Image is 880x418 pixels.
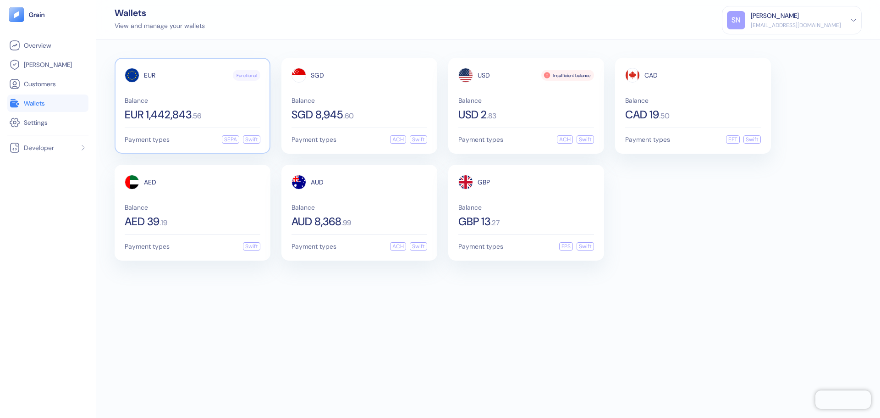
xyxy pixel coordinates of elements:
[390,135,406,144] div: ACH
[125,204,260,211] span: Balance
[291,109,343,120] span: SGD 8,945
[24,118,48,127] span: Settings
[815,390,871,409] iframe: Chatra live chat
[192,112,201,120] span: . 56
[659,112,670,120] span: . 50
[291,243,336,250] span: Payment types
[458,136,503,143] span: Payment types
[410,242,427,251] div: Swift
[751,21,841,29] div: [EMAIL_ADDRESS][DOMAIN_NAME]
[490,219,500,227] span: . 27
[125,243,170,250] span: Payment types
[644,72,658,78] span: CAD
[557,135,573,144] div: ACH
[478,72,490,78] span: USD
[291,216,341,227] span: AUD 8,368
[311,72,324,78] span: SGD
[541,70,594,81] div: Insufficient balance
[125,97,260,104] span: Balance
[726,135,740,144] div: EFT
[341,219,351,227] span: . 99
[625,109,659,120] span: CAD 19
[311,179,324,185] span: AUD
[9,7,24,22] img: logo-tablet-V2.svg
[243,135,260,144] div: Swift
[236,72,257,79] span: Functional
[727,11,745,29] div: SN
[115,8,205,17] div: Wallets
[125,216,159,227] span: AED 39
[458,216,490,227] span: GBP 13
[9,78,87,89] a: Customers
[115,21,205,31] div: View and manage your wallets
[159,219,167,227] span: . 19
[9,40,87,51] a: Overview
[390,242,406,251] div: ACH
[24,79,56,89] span: Customers
[9,59,87,70] a: [PERSON_NAME]
[577,135,594,144] div: Swift
[743,135,761,144] div: Swift
[222,135,239,144] div: SEPA
[24,99,45,108] span: Wallets
[343,112,354,120] span: . 60
[458,243,503,250] span: Payment types
[144,72,155,78] span: EUR
[144,179,156,185] span: AED
[478,179,490,185] span: GBP
[625,136,670,143] span: Payment types
[9,98,87,109] a: Wallets
[28,11,45,18] img: logo
[291,97,427,104] span: Balance
[291,204,427,211] span: Balance
[458,204,594,211] span: Balance
[125,109,192,120] span: EUR 1,442,843
[577,242,594,251] div: Swift
[625,97,761,104] span: Balance
[559,242,573,251] div: FPS
[125,136,170,143] span: Payment types
[458,109,487,120] span: USD 2
[487,112,496,120] span: . 83
[24,143,54,152] span: Developer
[410,135,427,144] div: Swift
[24,41,51,50] span: Overview
[458,97,594,104] span: Balance
[24,60,72,69] span: [PERSON_NAME]
[751,11,799,21] div: [PERSON_NAME]
[291,136,336,143] span: Payment types
[243,242,260,251] div: Swift
[9,117,87,128] a: Settings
